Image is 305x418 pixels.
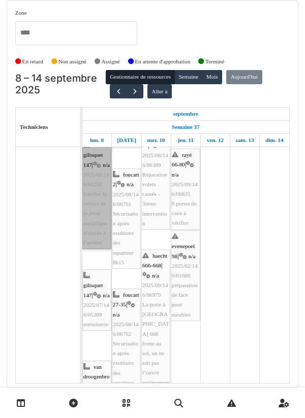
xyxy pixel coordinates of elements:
label: Assigné [102,57,120,66]
a: 9 septembre 2025 [114,134,139,147]
span: préparation de face pour meubles [172,282,198,318]
label: Terminé [205,57,224,66]
span: foucart 27-35 [113,292,139,307]
a: 12 septembre 2025 [204,134,227,147]
span: n/a [127,181,134,187]
button: Semaine [174,70,202,84]
button: Aujourd'hui [226,70,262,84]
a: Semaine 37 [169,121,202,133]
a: 11 septembre 2025 [175,134,196,147]
button: Suivant [127,84,143,99]
span: 2025/02/146/01686 [172,263,198,278]
div: | [113,170,140,267]
div: | [172,232,199,320]
span: 2025/08/146/06389 [142,152,168,168]
span: 2025/09/146/06835 [172,181,198,197]
label: Zone [15,9,27,17]
a: 14 septembre 2025 [263,134,286,147]
label: Non assigné [58,57,86,66]
button: Gestionnaire de ressources [106,70,175,84]
span: foucart 2 [113,171,139,187]
span: 8 portes de cave à vérifier [172,200,197,226]
span: 2025/08/146/06701 [113,191,139,207]
span: n/a [172,171,179,178]
div: | [83,271,110,329]
span: van droogenbroeck 60-62 / helmet 339 [83,364,110,399]
input: Tous [19,25,29,40]
span: Réparation volets cassés - 3ième intervention [142,171,167,226]
div: | [172,150,199,228]
button: Mois [202,70,222,84]
h2: 8 – 14 septembre 2025 [15,73,106,96]
span: 2025/08/146/06702 [113,321,139,337]
span: 2025/09/146/06979 [142,282,168,298]
button: Aller à [147,84,171,98]
button: Précédent [110,84,127,99]
div: | [142,131,169,228]
span: n/a [113,311,120,318]
span: Sécurisation après exultions des squatteur 9h15 [113,340,138,395]
a: 13 septembre 2025 [233,134,257,147]
a: 8 septembre 2025 [171,108,201,120]
div: | [113,290,140,397]
span: n/a [103,292,110,298]
span: menuiserie [83,321,108,327]
span: n/a [189,253,196,259]
span: evenepoel 98 [172,243,195,259]
a: 8 septembre 2025 [87,134,106,147]
span: rayé 66-80 [172,152,192,167]
a: 10 septembre 2025 [145,134,168,147]
label: En retard [22,57,43,66]
span: gilisquet 147 [83,282,103,298]
span: 2025/07/146/05269 [83,302,109,318]
span: Sécurisation après exultions des squatteur 8h15 [113,211,138,265]
label: En attente d'approbation [135,57,190,66]
span: Techniciens [20,124,48,130]
span: n/a [152,272,159,278]
span: haecht 666-668 [142,253,167,268]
